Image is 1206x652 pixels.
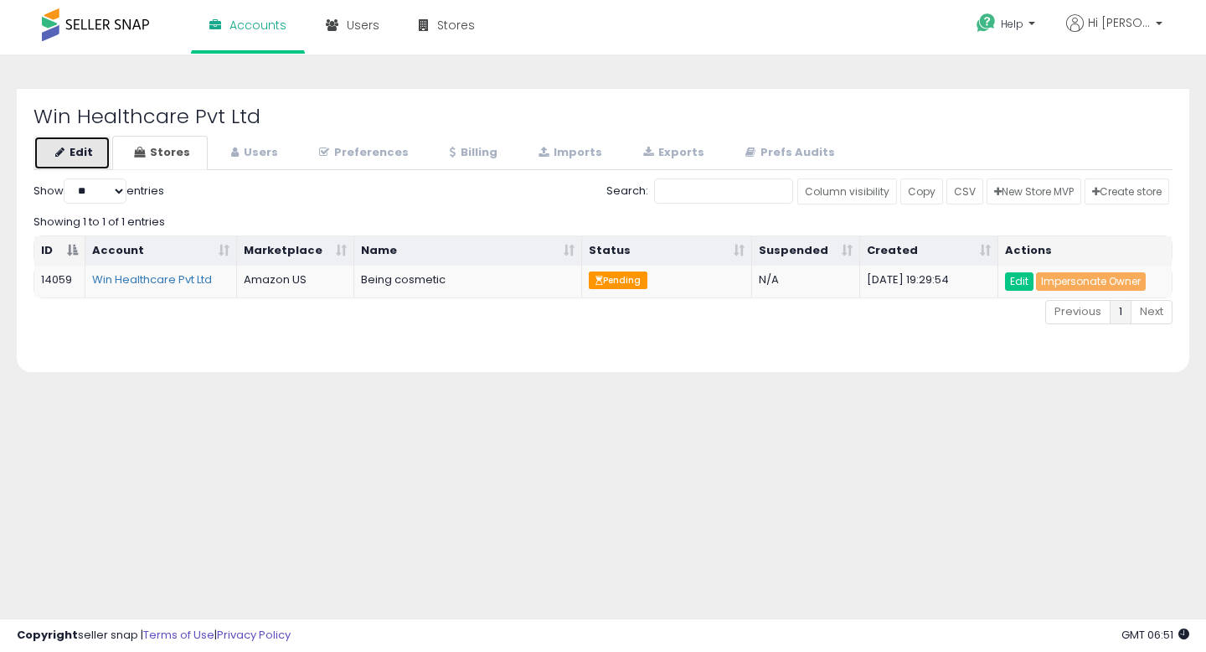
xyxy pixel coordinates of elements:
th: Status: activate to sort column ascending [582,236,753,266]
th: Actions [998,236,1172,266]
a: Win Healthcare Pvt Ltd [92,272,212,287]
a: Preferences [297,136,426,170]
a: CSV [946,179,983,204]
a: Billing [428,136,515,170]
span: Copy [908,184,935,199]
a: Prefs Audits [724,136,853,170]
div: Showing 1 to 1 of 1 entries [33,208,1172,230]
a: Exports [621,136,722,170]
a: Edit [33,136,111,170]
a: Hi [PERSON_NAME] [1066,14,1162,52]
td: N/A [752,266,860,298]
span: 2025-09-10 06:51 GMT [1121,627,1189,643]
a: Create store [1085,179,1169,204]
span: CSV [954,184,976,199]
a: Terms of Use [143,627,214,643]
label: Search: [606,179,793,204]
td: 14059 [34,266,85,298]
strong: Copyright [17,627,78,643]
span: Hi [PERSON_NAME] [1088,14,1151,31]
td: Amazon US [237,266,354,298]
th: Account: activate to sort column ascending [85,236,238,266]
a: Imports [517,136,620,170]
a: Column visibility [797,179,897,204]
span: New Store MVP [994,184,1074,199]
span: Users [347,17,379,34]
a: New Store MVP [987,179,1081,204]
a: Impersonate Owner [1036,272,1146,291]
a: Copy [900,179,943,204]
h2: Win Healthcare Pvt Ltd [33,106,1172,127]
th: Suspended: activate to sort column ascending [752,236,860,266]
a: Previous [1045,300,1111,324]
i: Get Help [976,13,997,34]
span: Pending [589,272,647,289]
span: Stores [437,17,475,34]
th: Marketplace: activate to sort column ascending [237,236,354,266]
span: Accounts [229,17,286,34]
td: Being cosmetic [354,266,582,298]
div: seller snap | | [17,628,291,644]
a: Users [209,136,296,170]
span: Create store [1092,184,1162,199]
a: Privacy Policy [217,627,291,643]
th: ID: activate to sort column descending [34,236,85,266]
span: Help [1001,17,1023,31]
td: [DATE] 19:29:54 [860,266,998,298]
input: Search: [654,179,793,204]
a: 1 [1110,300,1131,324]
span: Column visibility [805,184,889,199]
a: Edit [1005,272,1033,291]
a: Stores [112,136,208,170]
th: Name: activate to sort column ascending [354,236,582,266]
label: Show entries [33,179,164,204]
th: Created: activate to sort column ascending [860,236,998,266]
a: Next [1131,300,1172,324]
select: Showentries [64,179,126,204]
